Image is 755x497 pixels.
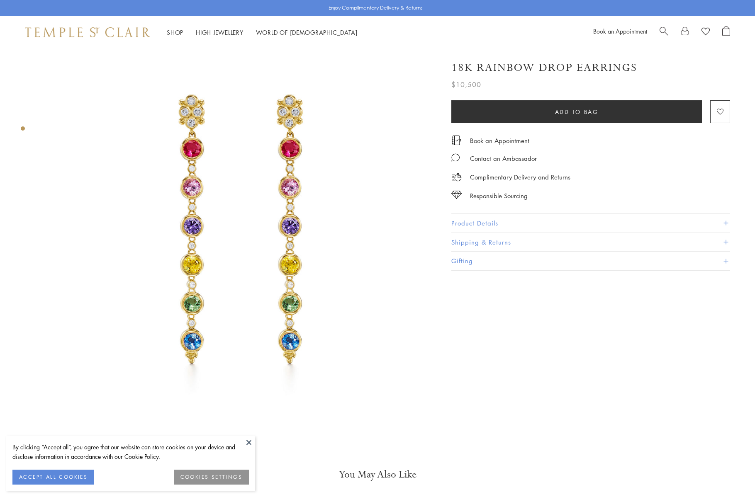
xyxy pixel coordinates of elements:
[470,136,529,145] a: Book an Appointment
[722,26,730,39] a: Open Shopping Bag
[174,470,249,485] button: COOKIES SETTINGS
[470,191,528,201] div: Responsible Sourcing
[167,28,183,36] a: ShopShop
[451,100,702,123] button: Add to bag
[470,172,570,182] p: Complimentary Delivery and Returns
[451,252,730,270] button: Gifting
[451,79,481,90] span: $10,500
[451,214,730,233] button: Product Details
[470,153,537,164] div: Contact an Ambassador
[451,233,730,252] button: Shipping & Returns
[660,26,668,39] a: Search
[451,172,462,182] img: icon_delivery.svg
[12,470,94,485] button: ACCEPT ALL COOKIES
[701,26,710,39] a: View Wishlist
[21,124,25,137] div: Product gallery navigation
[12,442,249,461] div: By clicking “Accept all”, you agree that our website can store cookies on your device and disclos...
[54,49,431,426] img: 18K Rainbow Drop Earrings
[593,27,647,35] a: Book an Appointment
[329,4,423,12] p: Enjoy Complimentary Delivery & Returns
[555,107,599,116] span: Add to bag
[451,153,460,162] img: MessageIcon-01_2.svg
[33,468,722,481] h3: You May Also Like
[167,27,358,38] nav: Main navigation
[256,28,358,36] a: World of [DEMOGRAPHIC_DATA]World of [DEMOGRAPHIC_DATA]
[451,191,462,199] img: icon_sourcing.svg
[451,61,637,75] h1: 18K Rainbow Drop Earrings
[25,27,150,37] img: Temple St. Clair
[196,28,244,36] a: High JewelleryHigh Jewellery
[451,136,461,145] img: icon_appointment.svg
